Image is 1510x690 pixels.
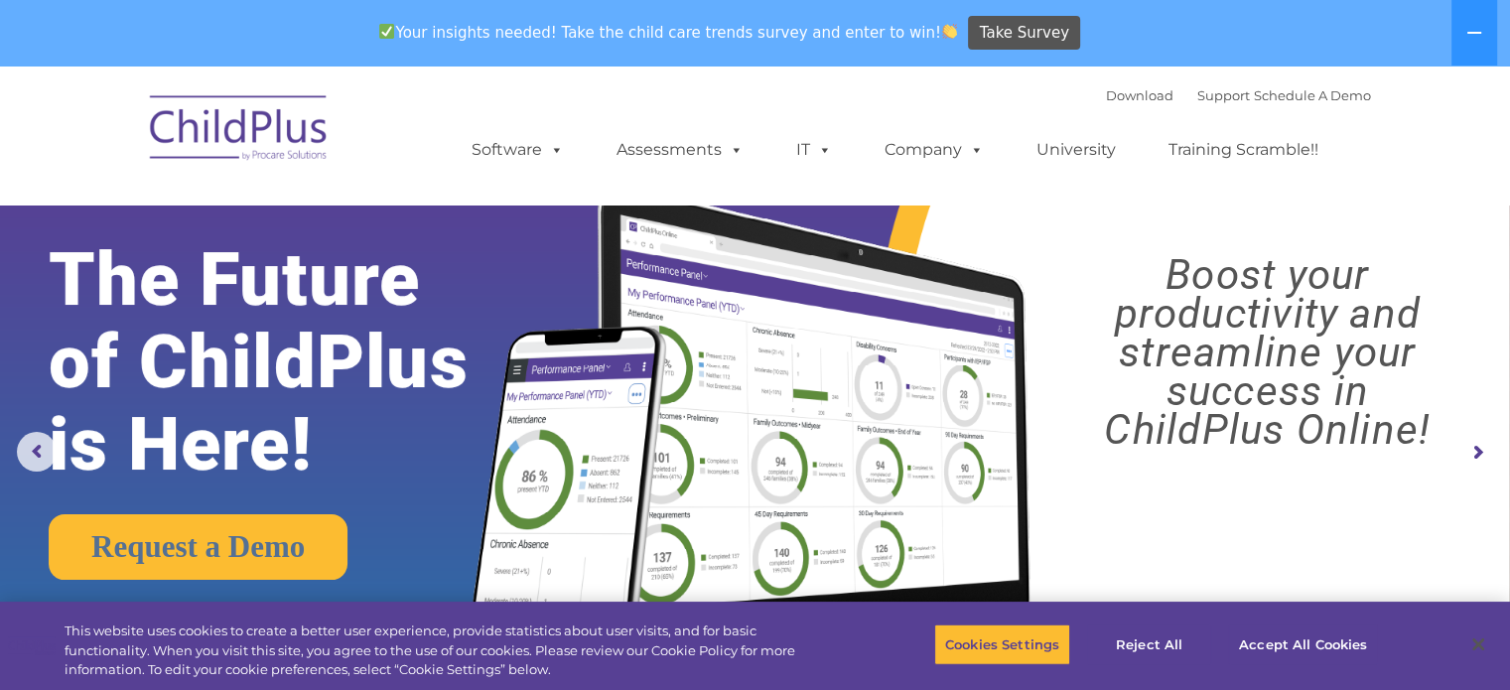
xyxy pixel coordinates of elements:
[942,24,957,39] img: 👏
[865,130,1004,170] a: Company
[1017,130,1136,170] a: University
[1197,87,1250,103] a: Support
[452,130,584,170] a: Software
[276,212,360,227] span: Phone number
[1087,623,1211,665] button: Reject All
[597,130,763,170] a: Assessments
[1149,130,1338,170] a: Training Scramble!!
[1228,623,1378,665] button: Accept All Cookies
[49,238,531,485] rs-layer: The Future of ChildPlus is Here!
[1456,622,1500,666] button: Close
[140,81,339,181] img: ChildPlus by Procare Solutions
[65,621,831,680] div: This website uses cookies to create a better user experience, provide statistics about user visit...
[980,16,1069,51] span: Take Survey
[1043,255,1491,449] rs-layer: Boost your productivity and streamline your success in ChildPlus Online!
[968,16,1080,51] a: Take Survey
[1106,87,1173,103] a: Download
[1254,87,1371,103] a: Schedule A Demo
[276,131,337,146] span: Last name
[49,514,347,580] a: Request a Demo
[776,130,852,170] a: IT
[1106,87,1371,103] font: |
[379,24,394,39] img: ✅
[371,13,966,52] span: Your insights needed! Take the child care trends survey and enter to win!
[934,623,1070,665] button: Cookies Settings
